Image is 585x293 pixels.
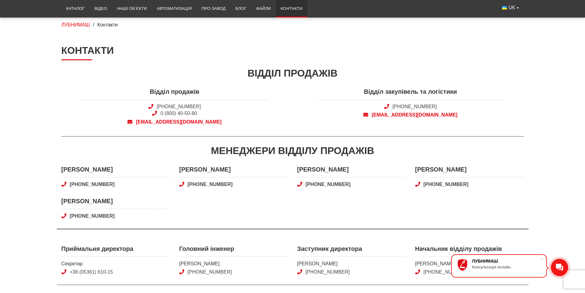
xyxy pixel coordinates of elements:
a: Наші об’єкти [112,2,152,15]
a: [PHONE_NUMBER] [423,269,468,275]
span: Заступник директора [297,244,406,257]
a: [PHONE_NUMBER] [297,181,406,188]
span: Контакти [97,22,118,27]
span: [PERSON_NAME] [415,165,524,177]
a: [PHONE_NUMBER] [61,181,170,188]
a: Автоматизація [152,2,197,15]
div: Консультація онлайн. [472,265,540,269]
span: Приймальня директора [61,244,170,257]
a: +38 (05361) 610-15 [70,269,113,275]
a: [EMAIL_ADDRESS][DOMAIN_NAME] [81,119,268,125]
button: UK [497,2,524,14]
a: [PHONE_NUMBER] [61,213,170,220]
a: Каталог [61,2,90,15]
a: Контакти [276,2,307,15]
img: Українська [502,6,507,10]
span: [PERSON_NAME] [179,260,288,267]
a: [PHONE_NUMBER] [392,104,437,109]
a: Про завод [197,2,230,15]
a: [PHONE_NUMBER] [306,269,350,275]
a: Файли [251,2,276,15]
span: Відділ закупівель та логістики [317,87,504,100]
a: Відео [90,2,112,15]
span: UK [509,4,515,11]
span: [PERSON_NAME] [297,165,406,177]
a: Блог [230,2,251,15]
span: Секретар [61,260,170,267]
a: [PHONE_NUMBER] [415,181,524,188]
div: Відділ продажів [61,66,524,80]
div: ЛУБНИМАШ [472,259,540,263]
a: [EMAIL_ADDRESS][DOMAIN_NAME] [317,112,504,118]
span: [PERSON_NAME] [61,197,170,209]
span: Головний інженер [179,244,288,257]
a: ЛУБНИМАШ [61,22,90,27]
a: [PHONE_NUMBER] [188,269,232,275]
span: / [93,22,94,27]
span: [PERSON_NAME] [297,260,406,267]
a: [PHONE_NUMBER] [179,181,288,188]
span: Начальник відділу продажів [415,244,524,257]
span: [PERSON_NAME] [415,260,524,267]
div: Менеджери відділу продажів [61,144,524,158]
a: 0 (800) 40-50-80 [161,111,197,116]
a: [PHONE_NUMBER] [157,104,201,109]
span: Відділ продажів [81,87,268,100]
span: [PERSON_NAME] [61,165,170,177]
span: [PERSON_NAME] [179,165,288,177]
h1: Контакти [61,45,524,60]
